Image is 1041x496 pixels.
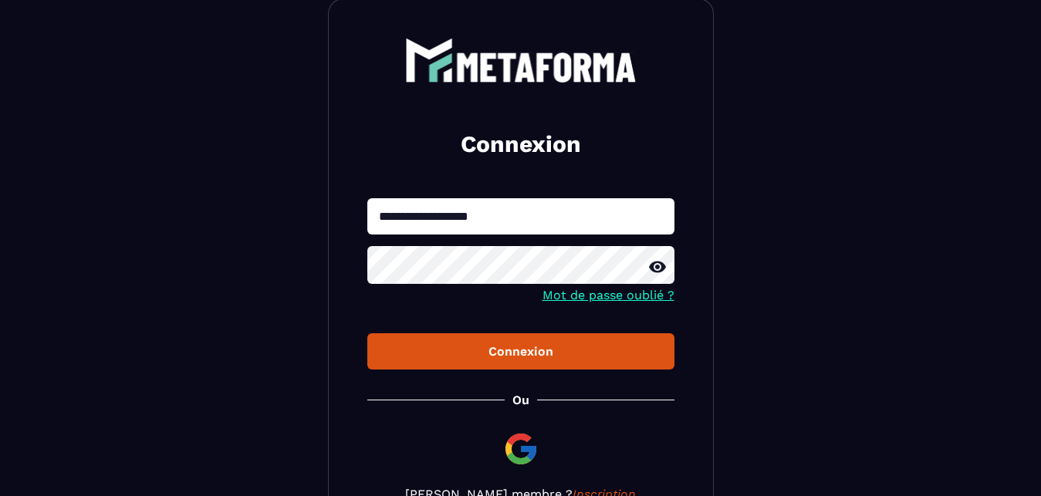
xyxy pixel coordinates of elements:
[405,38,637,83] img: logo
[512,393,529,407] p: Ou
[367,38,674,83] a: logo
[502,430,539,467] img: google
[367,333,674,369] button: Connexion
[542,288,674,302] a: Mot de passe oublié ?
[386,129,656,160] h2: Connexion
[380,344,662,359] div: Connexion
